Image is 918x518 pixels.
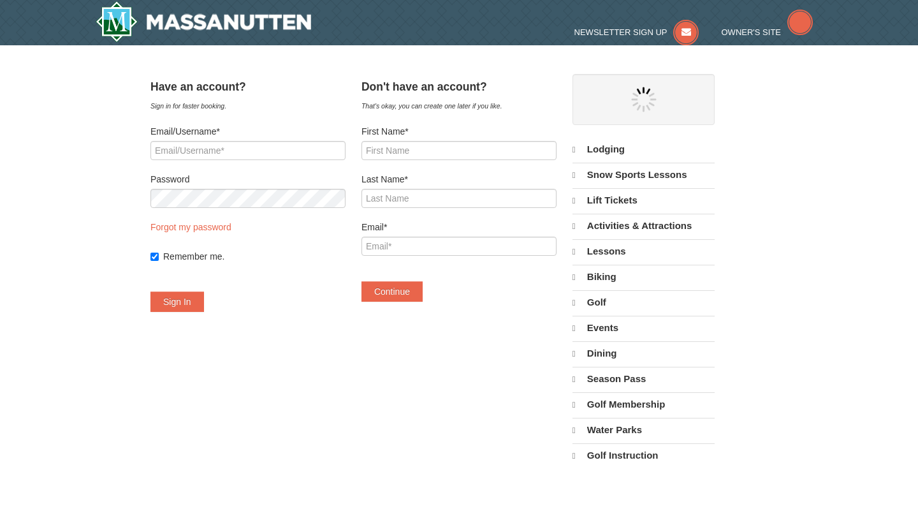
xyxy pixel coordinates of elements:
[574,27,667,37] span: Newsletter Sign Up
[572,443,715,468] a: Golf Instruction
[572,138,715,161] a: Lodging
[150,80,346,93] h4: Have an account?
[722,27,813,37] a: Owner's Site
[361,80,557,93] h4: Don't have an account?
[96,1,311,42] img: Massanutten Resort Logo
[572,418,715,442] a: Water Parks
[361,221,557,233] label: Email*
[150,100,346,112] div: Sign in for faster booking.
[361,141,557,160] input: First Name
[572,214,715,238] a: Activities & Attractions
[150,222,231,232] a: Forgot my password
[361,100,557,112] div: That's okay, you can create one later if you like.
[96,1,311,42] a: Massanutten Resort
[572,341,715,366] a: Dining
[574,27,699,37] a: Newsletter Sign Up
[163,250,346,263] label: Remember me.
[361,173,557,186] label: Last Name*
[572,188,715,212] a: Lift Tickets
[572,265,715,289] a: Biking
[150,292,204,312] button: Sign In
[572,290,715,314] a: Golf
[572,367,715,391] a: Season Pass
[722,27,782,37] span: Owner's Site
[150,141,346,160] input: Email/Username*
[631,87,657,112] img: wait gif
[361,237,557,256] input: Email*
[572,392,715,417] a: Golf Membership
[361,125,557,138] label: First Name*
[361,189,557,208] input: Last Name
[572,239,715,263] a: Lessons
[361,281,423,302] button: Continue
[150,125,346,138] label: Email/Username*
[572,316,715,340] a: Events
[572,163,715,187] a: Snow Sports Lessons
[150,173,346,186] label: Password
